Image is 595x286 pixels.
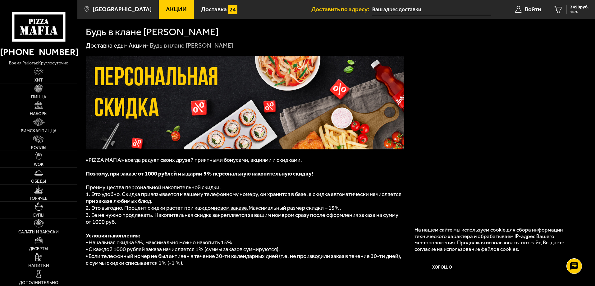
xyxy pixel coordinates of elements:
[228,5,237,14] img: 15daf4d41897b9f0e9f617042186c801.svg
[31,95,46,99] span: Пицца
[570,10,589,14] span: 1 шт.
[166,6,187,12] span: Акции
[525,6,541,12] span: Войти
[31,146,46,150] span: Роллы
[34,78,43,82] span: Хит
[129,42,149,49] a: Акции-
[311,6,372,12] span: Доставить по адресу:
[86,232,140,239] b: Условия накопления:
[249,204,341,211] span: Максимальный размер скидки – 15%.
[86,253,401,266] span: ⦁ Если телефонный номер не был активен в течение 30-ти календарных дней (т.е. не производили зака...
[570,5,589,9] span: 3499 руб.
[30,112,48,116] span: Наборы
[33,213,44,218] span: Супы
[19,281,58,285] span: Дополнительно
[86,157,302,163] span: «PIZZA MAFIA» всегда радует своих друзей приятными бонусами, акциями и скидками.
[21,129,57,133] span: Римская пицца
[29,247,48,251] span: Десерты
[86,27,219,37] h1: Будь в клане [PERSON_NAME]
[150,42,233,50] div: Будь в клане [PERSON_NAME]
[30,196,48,201] span: Горячее
[28,264,49,268] span: Напитки
[93,6,152,12] span: [GEOGRAPHIC_DATA]
[86,170,313,177] b: Поэтому, при заказе от 1000 рублей мы дарим 5% персональную накопительную скидку!
[18,230,59,234] span: Салаты и закуски
[86,239,234,246] span: ⦁ Начальная скидка 5%, максимально можно накопить 15%.
[31,179,46,184] span: Обеды
[86,212,398,225] span: 3. Ее не нужно продлевать. Накопительная скидка закрепляется за вашим номером сразу после оформле...
[86,204,214,211] span: 2. Это выгодно. Процент скидки растет при каждом
[86,56,404,149] img: 1024x1024
[34,162,43,167] span: WOK
[86,184,221,191] span: Преимущества персональной накопительной скидки:
[86,42,128,49] a: Доставка еды-
[214,204,249,211] u: новом заказе.
[201,6,227,12] span: Доставка
[86,246,280,253] span: ⦁ С каждой 1000 рублей заказа начисляется 1% (суммы заказов суммируются).
[372,4,491,15] input: Ваш адрес доставки
[86,191,401,204] span: 1. Это удобно. Скидка привязывается к вашему телефонному номеру, он хранится в базе, а скидка авт...
[414,258,470,277] button: Хорошо
[414,227,577,252] p: На нашем сайте мы используем cookie для сбора информации технического характера и обрабатываем IP...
